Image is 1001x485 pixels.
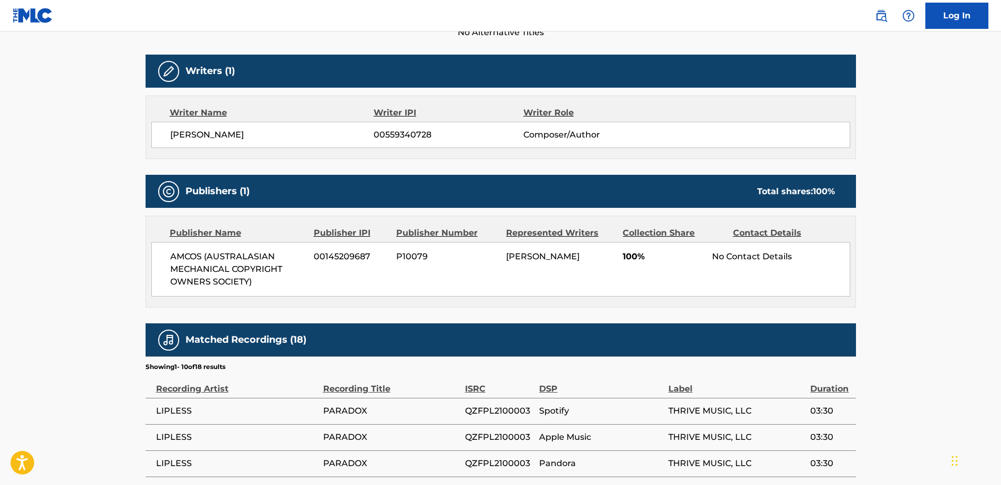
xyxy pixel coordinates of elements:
span: PARADOX [323,431,460,444]
div: Publisher Name [170,227,306,239]
span: LIPLESS [156,405,318,417]
div: Drag [952,445,958,477]
div: Contact Details [733,227,835,239]
span: LIPLESS [156,431,318,444]
div: Collection Share [623,227,725,239]
img: Publishers [162,185,175,198]
span: 03:30 [810,405,850,417]
a: Log In [925,3,988,29]
span: QZFPL2100003 [465,457,534,470]
div: Represented Writers [506,227,615,239]
span: 03:30 [810,431,850,444]
span: PARADOX [323,405,460,417]
h5: Publishers (1) [185,185,250,197]
span: 00145209687 [314,250,388,263]
span: 100 % [813,186,835,196]
span: No Alternative Titles [146,26,856,39]
span: QZFPL2100003 [465,405,534,417]
div: DSP [539,372,663,395]
span: Apple Music [539,431,663,444]
h5: Matched Recordings (18) [185,334,306,346]
a: Public Search [871,5,892,26]
div: Writer Name [170,107,374,119]
div: Publisher Number [396,227,498,239]
img: search [875,9,888,22]
div: Total shares: [757,185,835,198]
div: Writer IPI [374,107,523,119]
span: Composer/Author [523,129,659,141]
span: LIPLESS [156,457,318,470]
span: 100% [623,250,704,263]
p: Showing 1 - 10 of 18 results [146,362,225,372]
div: Writer Role [523,107,659,119]
img: help [902,9,915,22]
span: Spotify [539,405,663,417]
span: PARADOX [323,457,460,470]
span: Pandora [539,457,663,470]
span: P10079 [396,250,498,263]
div: Help [898,5,919,26]
img: Writers [162,65,175,78]
span: THRIVE MUSIC, LLC [668,405,805,417]
div: Publisher IPI [314,227,388,239]
div: ISRC [465,372,534,395]
span: 03:30 [810,457,850,470]
span: THRIVE MUSIC, LLC [668,457,805,470]
img: MLC Logo [13,8,53,23]
span: [PERSON_NAME] [170,129,374,141]
h5: Writers (1) [185,65,235,77]
span: [PERSON_NAME] [506,251,580,261]
span: THRIVE MUSIC, LLC [668,431,805,444]
div: Recording Title [323,372,460,395]
span: 00559340728 [374,129,523,141]
div: Duration [810,372,850,395]
iframe: Chat Widget [948,435,1001,485]
div: Recording Artist [156,372,318,395]
img: Matched Recordings [162,334,175,346]
span: AMCOS (AUSTRALASIAN MECHANICAL COPYRIGHT OWNERS SOCIETY) [170,250,306,288]
div: No Contact Details [712,250,849,263]
span: QZFPL2100003 [465,431,534,444]
div: Label [668,372,805,395]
